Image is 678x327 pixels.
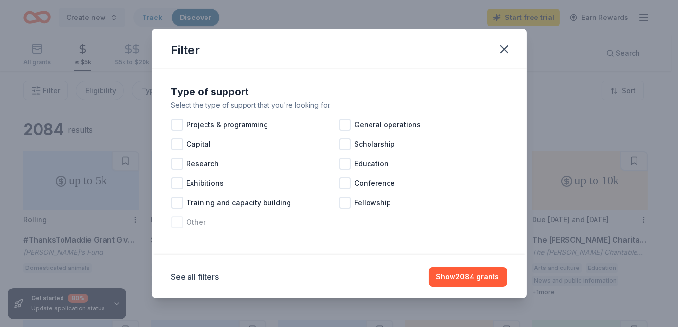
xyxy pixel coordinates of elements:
span: Projects & programming [187,119,268,131]
span: Education [355,158,389,170]
div: Filter [171,42,200,58]
span: Other [187,216,206,228]
span: Exhibitions [187,177,224,189]
div: Type of support [171,84,507,99]
span: Conference [355,177,395,189]
span: Scholarship [355,138,395,150]
button: Show2084 grants [429,267,507,287]
span: Training and capacity building [187,197,291,209]
div: Select the type of support that you're looking for. [171,99,507,111]
span: Fellowship [355,197,391,209]
button: See all filters [171,271,219,283]
span: General operations [355,119,421,131]
span: Research [187,158,219,170]
span: Capital [187,138,211,150]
